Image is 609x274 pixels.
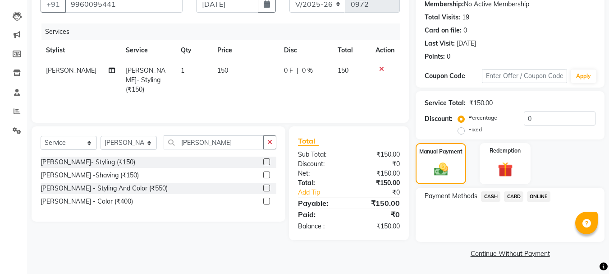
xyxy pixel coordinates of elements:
[447,52,450,61] div: 0
[349,150,407,159] div: ₹150.00
[425,52,445,61] div: Points:
[291,169,349,178] div: Net:
[291,159,349,169] div: Discount:
[212,40,279,60] th: Price
[349,198,407,209] div: ₹150.00
[291,198,349,209] div: Payable:
[504,191,523,202] span: CARD
[463,26,467,35] div: 0
[332,40,371,60] th: Total
[468,125,482,134] label: Fixed
[284,66,293,75] span: 0 F
[120,40,175,60] th: Service
[359,188,407,197] div: ₹0
[425,26,462,35] div: Card on file:
[425,98,466,108] div: Service Total:
[349,209,407,220] div: ₹0
[425,191,477,201] span: Payment Methods
[338,66,348,74] span: 150
[41,158,135,167] div: [PERSON_NAME]- Styling (₹150)
[291,188,358,197] a: Add Tip
[175,40,212,60] th: Qty
[462,13,469,22] div: 19
[41,171,139,180] div: [PERSON_NAME] -Shaving (₹150)
[41,23,407,40] div: Services
[41,197,133,206] div: [PERSON_NAME] - Color (₹400)
[297,66,298,75] span: |
[279,40,332,60] th: Disc
[349,222,407,231] div: ₹150.00
[419,148,462,156] label: Manual Payment
[302,66,313,75] span: 0 %
[417,249,603,259] a: Continue Without Payment
[291,222,349,231] div: Balance :
[457,39,476,48] div: [DATE]
[41,184,168,193] div: [PERSON_NAME] - Styling And Color (₹550)
[430,161,453,177] img: _cash.svg
[571,70,596,83] button: Apply
[126,66,165,93] span: [PERSON_NAME]- Styling (₹150)
[370,40,400,60] th: Action
[217,66,228,74] span: 150
[291,209,349,220] div: Paid:
[164,135,264,149] input: Search or Scan
[425,114,453,124] div: Discount:
[481,191,500,202] span: CASH
[349,169,407,178] div: ₹150.00
[349,178,407,188] div: ₹150.00
[291,150,349,159] div: Sub Total:
[425,71,481,81] div: Coupon Code
[46,66,96,74] span: [PERSON_NAME]
[41,40,120,60] th: Stylist
[468,114,497,122] label: Percentage
[482,69,567,83] input: Enter Offer / Coupon Code
[425,13,460,22] div: Total Visits:
[469,98,493,108] div: ₹150.00
[493,160,517,179] img: _gift.svg
[291,178,349,188] div: Total:
[425,39,455,48] div: Last Visit:
[349,159,407,169] div: ₹0
[527,191,550,202] span: ONLINE
[298,136,319,146] span: Total
[490,147,521,155] label: Redemption
[181,66,184,74] span: 1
